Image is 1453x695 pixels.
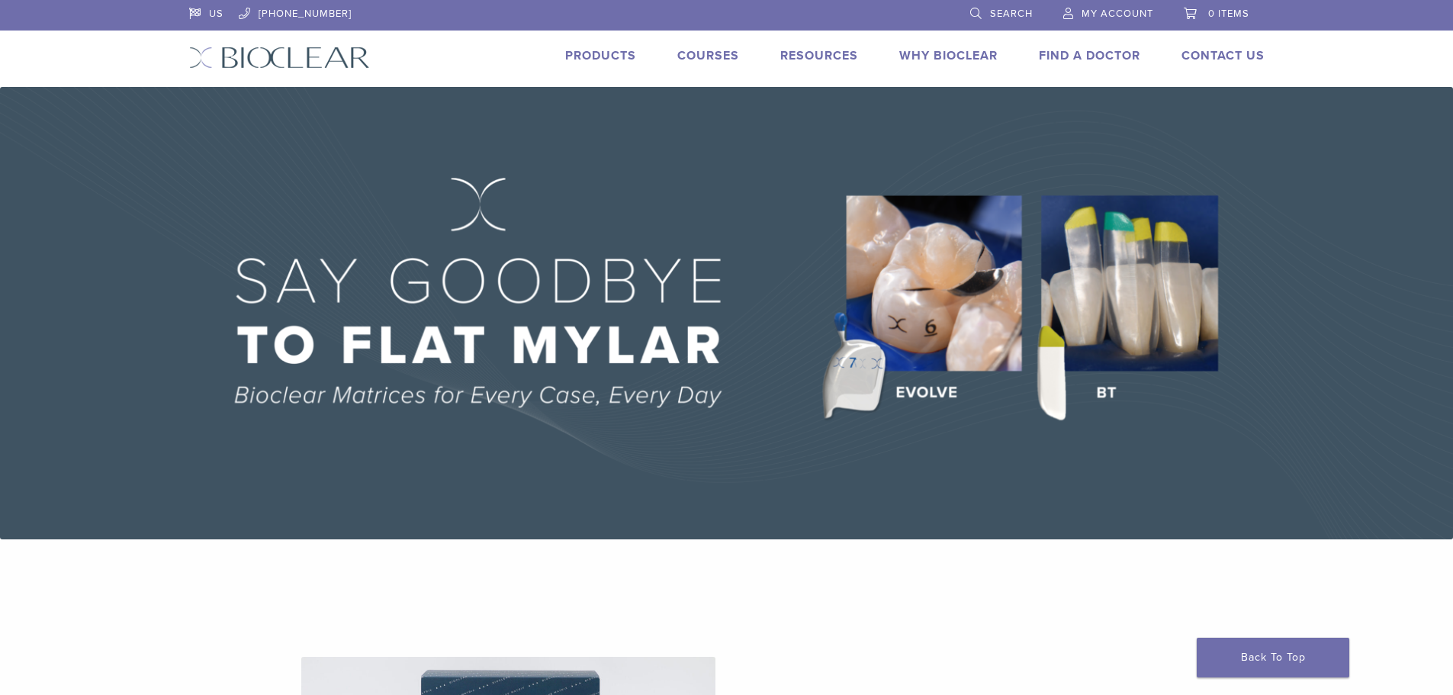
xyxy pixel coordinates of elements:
[780,48,858,63] a: Resources
[990,8,1033,20] span: Search
[1082,8,1153,20] span: My Account
[899,48,998,63] a: Why Bioclear
[565,48,636,63] a: Products
[677,48,739,63] a: Courses
[1039,48,1140,63] a: Find A Doctor
[1208,8,1249,20] span: 0 items
[1197,638,1349,677] a: Back To Top
[1181,48,1265,63] a: Contact Us
[189,47,370,69] img: Bioclear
